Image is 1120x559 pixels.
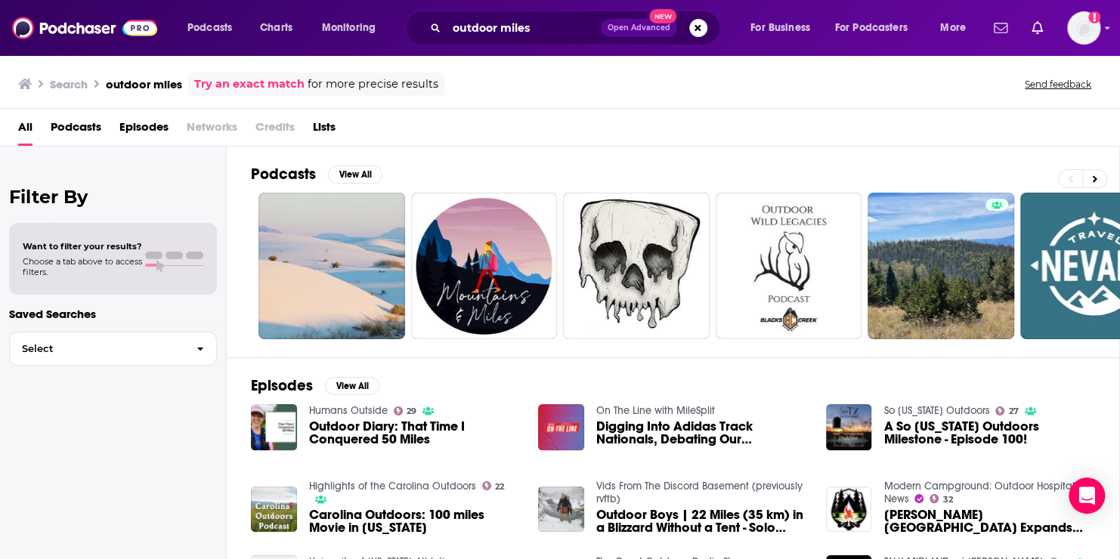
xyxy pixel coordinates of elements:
[1088,11,1100,23] svg: Add a profile image
[596,420,808,446] a: Digging Into Adidas Track Nationals, Debating Our MileSplit50 AOY And Then Diving Into Outdoor I ...
[419,11,735,45] div: Search podcasts, credits, & more...
[23,241,142,252] span: Want to filter your results?
[407,408,416,415] span: 29
[883,420,1095,446] span: A So [US_STATE] Outdoors Milestone - Episode 100!
[1067,11,1100,45] img: User Profile
[313,115,336,146] a: Lists
[251,404,297,450] img: Outdoor Diary: That Time I Conquered 50 Miles
[23,256,142,277] span: Choose a tab above to access filters.
[1020,78,1096,91] button: Send feedback
[9,186,217,208] h2: Filter By
[251,165,382,184] a: PodcastsView All
[1069,477,1105,514] div: Open Intercom Messenger
[394,406,417,415] a: 29
[1067,11,1100,45] span: Logged in as roneledotsonRAD
[750,17,810,39] span: For Business
[50,77,88,91] h3: Search
[311,16,395,40] button: open menu
[187,17,232,39] span: Podcasts
[51,115,101,146] a: Podcasts
[106,77,182,91] h3: outdoor miles
[1067,11,1100,45] button: Show profile menu
[825,16,930,40] button: open menu
[883,508,1095,534] span: [PERSON_NAME][GEOGRAPHIC_DATA] Expands Outdoor Paradise with Three New Parks and 10 Miles of Natu...
[251,376,313,395] h2: Episodes
[255,115,295,146] span: Credits
[988,15,1013,41] a: Show notifications dropdown
[309,404,388,417] a: Humans Outside
[260,17,292,39] span: Charts
[18,115,32,146] a: All
[12,14,157,42] img: Podchaser - Follow, Share and Rate Podcasts
[601,19,677,37] button: Open AdvancedNew
[930,16,985,40] button: open menu
[538,404,584,450] img: Digging Into Adidas Track Nationals, Debating Our MileSplit50 AOY And Then Diving Into Outdoor I ...
[251,486,297,533] img: Carolina Outdoors: 100 miles Movie in Alaska
[943,496,953,503] span: 32
[10,344,184,354] span: Select
[883,420,1095,446] a: A So Texas Outdoors Milestone - Episode 100!
[322,17,376,39] span: Monitoring
[447,16,601,40] input: Search podcasts, credits, & more...
[328,165,382,184] button: View All
[495,483,504,490] span: 22
[309,508,521,534] a: Carolina Outdoors: 100 miles Movie in Alaska
[251,376,379,395] a: EpisodesView All
[177,16,252,40] button: open menu
[187,115,237,146] span: Networks
[596,404,715,417] a: On The Line with MileSplit
[482,481,505,490] a: 22
[119,115,169,146] a: Episodes
[325,377,379,395] button: View All
[930,494,953,503] a: 32
[194,76,305,93] a: Try an exact match
[883,404,989,417] a: So Texas Outdoors
[1009,408,1019,415] span: 27
[596,480,803,505] a: Vids From The Discord Basement (previously rvftb)
[835,17,908,39] span: For Podcasters
[740,16,829,40] button: open menu
[883,480,1084,505] a: Modern Campground: Outdoor Hospitality News
[826,404,872,450] img: A So Texas Outdoors Milestone - Episode 100!
[995,406,1019,415] a: 27
[9,307,217,321] p: Saved Searches
[608,24,670,32] span: Open Advanced
[649,9,676,23] span: New
[251,165,316,184] h2: Podcasts
[309,508,521,534] span: Carolina Outdoors: 100 miles Movie in [US_STATE]
[9,332,217,366] button: Select
[309,420,521,446] a: Outdoor Diary: That Time I Conquered 50 Miles
[596,508,808,534] a: Outdoor Boys | 22 Miles (35 km) in a Blizzard Without a Tent - Solo Camping in Sur...
[538,486,584,533] img: Outdoor Boys | 22 Miles (35 km) in a Blizzard Without a Tent - Solo Camping in Sur...
[309,480,476,493] a: Highlights of the Carolina Outdoors
[826,486,872,533] img: Wellen Park Expands Outdoor Paradise with Three New Parks and 10 Miles of Nature Trails
[940,17,966,39] span: More
[883,508,1095,534] a: Wellen Park Expands Outdoor Paradise with Three New Parks and 10 Miles of Nature Trails
[1026,15,1049,41] a: Show notifications dropdown
[250,16,302,40] a: Charts
[308,76,438,93] span: for more precise results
